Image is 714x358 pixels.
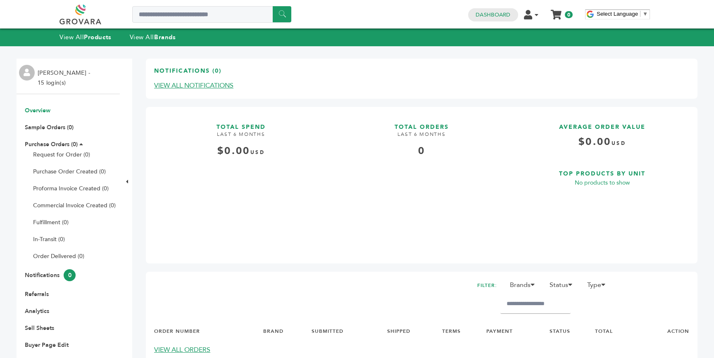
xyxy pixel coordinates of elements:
[25,123,74,131] a: Sample Orders (0)
[154,324,263,339] th: ORDER NUMBER
[25,324,54,332] a: Sell Sheets
[38,68,92,88] li: [PERSON_NAME] - 15 login(s)
[637,324,689,339] th: ACTION
[583,280,614,294] li: Type
[515,178,689,188] p: No products to show
[154,33,176,41] strong: Brands
[335,115,509,131] h3: TOTAL ORDERS
[550,324,595,339] th: STATUS
[442,324,486,339] th: TERMS
[643,11,648,17] span: ▼
[33,202,116,209] a: Commercial Invoice Created (0)
[515,162,689,249] a: TOP PRODUCTS BY UNIT No products to show
[486,324,549,339] th: PAYMENT
[33,168,106,175] a: Purchase Order Created (0)
[154,115,328,131] h3: TOTAL SPEND
[515,115,689,155] a: AVERAGE ORDER VALUE $0.00USD
[33,151,90,159] a: Request for Order (0)
[515,162,689,178] h3: TOP PRODUCTS BY UNIT
[154,115,328,249] a: TOTAL SPEND LAST 6 MONTHS $0.00USD
[33,185,109,192] a: Proforma Invoice Created (0)
[154,81,233,90] a: VIEW ALL NOTIFICATIONS
[154,345,210,354] a: VIEW ALL ORDERS
[515,115,689,131] h3: AVERAGE ORDER VALUE
[33,235,65,243] a: In-Transit (0)
[335,115,509,249] a: TOTAL ORDERS LAST 6 MONTHS 0
[250,149,265,156] span: USD
[59,33,112,41] a: View AllProducts
[640,11,640,17] span: ​
[132,6,291,23] input: Search a product or brand...
[33,218,69,226] a: Fulfillment (0)
[597,11,648,17] a: Select Language​
[25,290,49,298] a: Referrals
[500,294,571,314] input: Filter by keywords
[545,280,581,294] li: Status
[476,11,510,19] a: Dashboard
[552,7,561,16] a: My Cart
[25,341,69,349] a: Buyer Page Edit
[335,144,509,158] div: 0
[154,144,328,158] div: $0.00
[25,140,78,148] a: Purchase Orders (0)
[25,271,76,279] a: Notifications0
[84,33,111,41] strong: Products
[565,11,573,18] span: 0
[477,280,497,291] h2: FILTER:
[597,11,638,17] span: Select Language
[154,131,328,144] h4: LAST 6 MONTHS
[263,324,312,339] th: BRAND
[154,67,221,81] h3: Notifications (0)
[64,269,76,281] span: 0
[515,135,689,155] h4: $0.00
[25,107,50,114] a: Overview
[130,33,176,41] a: View AllBrands
[506,280,544,294] li: Brands
[387,324,442,339] th: SHIPPED
[19,65,35,81] img: profile.png
[312,324,387,339] th: SUBMITTED
[595,324,637,339] th: TOTAL
[25,307,49,315] a: Analytics
[335,131,509,144] h4: LAST 6 MONTHS
[612,140,626,147] span: USD
[33,252,84,260] a: Order Delivered (0)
